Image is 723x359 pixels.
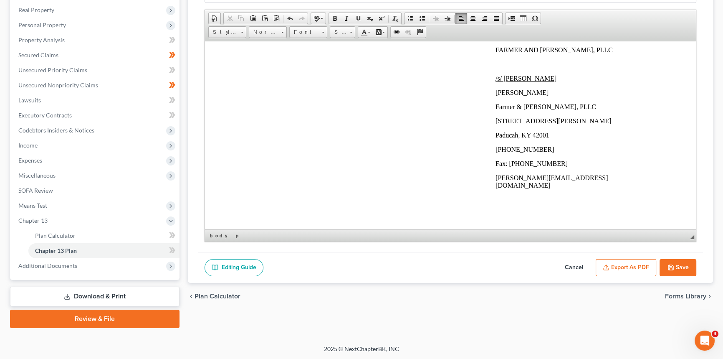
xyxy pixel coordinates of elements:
span: Means Test [18,202,47,209]
a: Decrease Indent [430,13,442,24]
a: Align Right [479,13,490,24]
a: Property Analysis [12,33,179,48]
a: Plan Calculator [28,228,179,243]
a: Insert Special Character [529,13,541,24]
span: Personal Property [18,21,66,28]
p: Fax: [PHONE_NUMBER] [291,119,451,126]
a: Bold [329,13,341,24]
p: [PERSON_NAME][EMAIL_ADDRESS][DOMAIN_NAME] [291,133,451,148]
a: Superscript [376,13,387,24]
span: Unsecured Priority Claims [18,66,87,74]
a: Link [391,27,402,38]
span: Font [290,27,319,38]
a: Background Color [373,27,387,38]
span: Property Analysis [18,36,65,43]
span: Chapter 13 Plan [35,247,77,254]
button: chevron_left Plan Calculator [188,293,240,300]
p: [PHONE_NUMBER] [291,104,451,112]
a: Align Left [455,13,467,24]
span: Real Property [18,6,54,13]
button: Cancel [556,259,592,277]
span: Unsecured Nonpriority Claims [18,81,98,89]
iframe: Intercom live chat [695,331,715,351]
p: Paducah, KY 42001 [291,90,451,98]
a: Editing Guide [205,259,263,277]
span: SOFA Review [18,187,53,194]
a: Increase Indent [442,13,453,24]
a: Styles [208,26,246,38]
a: Copy [235,13,247,24]
button: Forms Library chevron_right [665,293,713,300]
span: Normal [249,27,278,38]
a: Remove Format [389,13,401,24]
i: chevron_right [706,293,713,300]
span: Miscellaneous [18,172,56,179]
span: Codebtors Insiders & Notices [18,127,94,134]
a: Paste as plain text [259,13,270,24]
a: Spell Checker [311,13,326,24]
a: Insert/Remove Numbered List [404,13,416,24]
span: Income [18,142,38,149]
a: Size [330,26,355,38]
a: Undo [284,13,296,24]
i: chevron_left [188,293,195,300]
a: Subscript [364,13,376,24]
a: Executory Contracts [12,108,179,123]
span: Resize [690,235,694,239]
span: Secured Claims [18,51,58,59]
a: Download & Print [10,287,179,306]
span: Plan Calculator [195,293,240,300]
span: Forms Library [665,293,706,300]
a: SOFA Review [12,183,179,198]
p: [PERSON_NAME] [291,48,451,55]
a: Font [289,26,327,38]
p: [STREET_ADDRESS][PERSON_NAME] [291,76,451,84]
a: Center [467,13,479,24]
a: Unsecured Priority Claims [12,63,179,78]
span: Expenses [18,157,42,164]
a: Paste from Word [270,13,282,24]
a: Insert Page Break for Printing [506,13,517,24]
button: Save [660,259,696,277]
span: Lawsuits [18,97,41,104]
span: Chapter 13 [18,217,48,224]
button: Export as PDF [596,259,656,277]
span: Additional Documents [18,262,77,269]
a: Document Properties [209,13,220,24]
a: Review & File [10,310,179,328]
a: Lawsuits [12,93,179,108]
a: Anchor [414,27,426,38]
a: Normal [249,26,287,38]
a: Italic [341,13,352,24]
a: Unlink [402,27,414,38]
span: 3 [712,331,718,337]
a: Unsecured Nonpriority Claims [12,78,179,93]
a: Cut [224,13,235,24]
a: Redo [296,13,308,24]
span: Styles [209,27,238,38]
a: Secured Claims [12,48,179,63]
a: Text Color [358,27,373,38]
a: Table [517,13,529,24]
span: Plan Calculator [35,232,76,239]
a: body element [208,232,233,240]
a: Paste [247,13,259,24]
a: Underline [352,13,364,24]
a: Chapter 13 Plan [28,243,179,258]
p: Farmer & [PERSON_NAME], PLLC [291,62,451,69]
a: p element [234,232,242,240]
iframe: Rich Text Editor, document-ckeditor [205,41,696,229]
a: Insert/Remove Bulleted List [416,13,428,24]
span: Size [330,27,347,38]
span: Executory Contracts [18,112,72,119]
a: Justify [490,13,502,24]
